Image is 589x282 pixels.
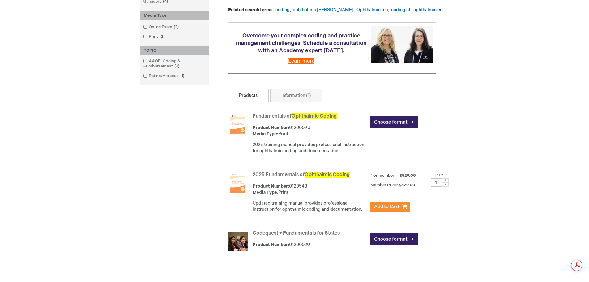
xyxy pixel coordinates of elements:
[253,200,367,213] p: Updated training manual provides professional instruction for ophthalmic coding and documentation.
[228,232,248,251] img: Codequest + Fundamentals for States
[158,34,166,39] span: 2
[399,173,417,178] span: $529.00
[253,131,278,137] strong: Media Type:
[142,24,181,30] a: Online Exam2
[292,113,319,119] span: Ophthalmic
[371,26,433,62] img: Schedule a consultation with an Academy expert today
[431,178,442,187] input: Qty
[413,7,443,12] a: ophthalmic ed
[173,64,181,69] span: 4
[236,33,367,54] span: Overcome your complex coding and practice management challenges. Schedule a consultation with an ...
[253,183,367,196] div: 0120543 Print
[305,172,332,178] span: Ophthalmic
[275,7,290,12] a: coding
[253,172,350,178] a: 2025 Fundamentals ofOphthalmic Coding
[140,11,209,20] div: Media Type
[142,58,208,69] a: AAOE: Coding & Reimbursement4
[288,58,314,64] a: Learn more
[370,183,398,188] strong: Member Price:
[356,7,388,12] a: Ophthalmic tec
[140,46,209,55] div: TOPIC
[142,34,167,40] a: Print2
[320,113,337,119] span: Coding
[142,73,187,79] a: Retina/Vitreous1
[179,73,186,78] span: 1
[253,242,367,248] div: 0120002U
[333,172,350,178] span: Coding
[370,233,418,245] a: Choose format
[270,89,322,102] a: Information (1)
[253,190,278,195] strong: Media Type:
[253,125,367,137] div: 0120009U Print
[253,113,337,119] a: Fundamentals ofOphthalmic Coding
[370,172,395,180] strong: Nonmember:
[391,7,410,12] a: coding ct
[293,7,353,12] a: ophthalmic [PERSON_NAME]
[253,230,340,236] a: Codequest + Fundamentals for States
[253,125,289,130] strong: Product Number:
[253,242,289,247] strong: Product Number:
[228,7,272,13] dt: Related search terms
[374,204,399,210] span: Add to Cart
[228,115,248,134] img: Fundamentals of Ophthalmic Coding
[253,142,367,154] p: 2025 training manual provides professional instruction for ophthalmic coding and documentation.
[370,116,418,128] a: Choose format
[253,184,289,189] strong: Product Number:
[370,202,410,212] button: Add to Cart
[228,173,248,193] img: 2025 Fundamentals of Ophthalmic Coding
[399,183,416,188] span: $329.00
[172,24,180,29] span: 2
[435,173,444,178] label: Qty
[228,89,269,102] a: Products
